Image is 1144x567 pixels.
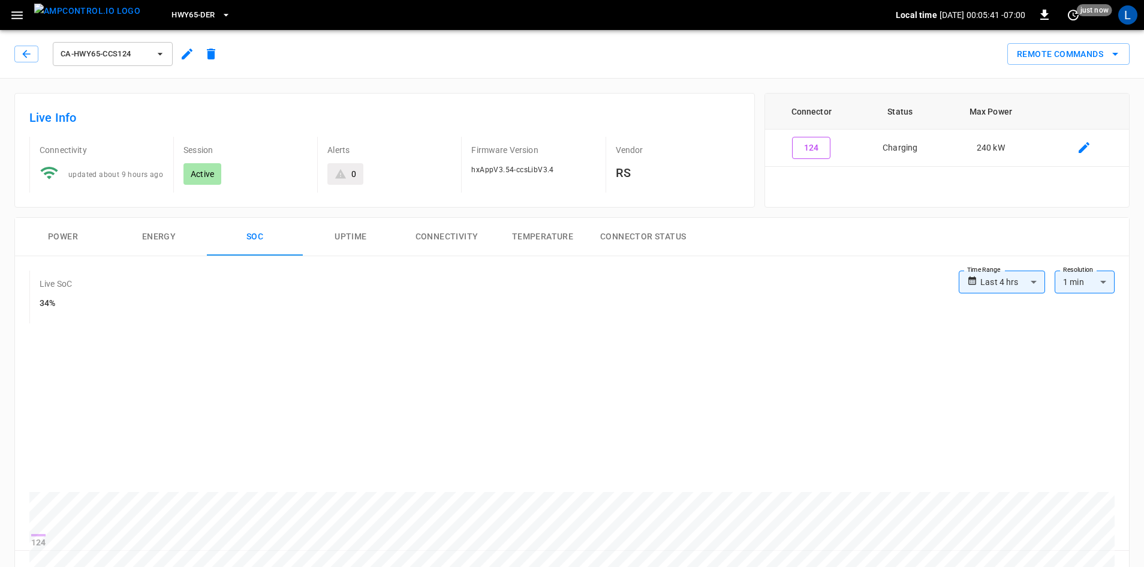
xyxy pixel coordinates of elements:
[495,218,591,256] button: Temperature
[399,218,495,256] button: Connectivity
[980,271,1045,293] div: Last 4 hrs
[765,94,858,130] th: Connector
[616,163,740,182] h6: RS
[29,108,740,127] h6: Live Info
[53,42,173,66] button: ca-hwy65-ccs124
[15,218,111,256] button: Power
[896,9,937,21] p: Local time
[1077,4,1112,16] span: just now
[171,8,215,22] span: HWY65-DER
[940,9,1025,21] p: [DATE] 00:05:41 -07:00
[1064,5,1083,25] button: set refresh interval
[61,47,149,61] span: ca-hwy65-ccs124
[303,218,399,256] button: Uptime
[40,144,164,156] p: Connectivity
[1007,43,1130,65] button: Remote Commands
[68,170,163,179] span: updated about 9 hours ago
[858,94,943,130] th: Status
[191,168,214,180] p: Active
[351,168,356,180] div: 0
[1007,43,1130,65] div: remote commands options
[111,218,207,256] button: Energy
[967,265,1001,275] label: Time Range
[616,144,740,156] p: Vendor
[1118,5,1137,25] div: profile-icon
[40,297,72,310] h6: 34%
[471,144,595,156] p: Firmware Version
[943,94,1039,130] th: Max Power
[1063,265,1093,275] label: Resolution
[1055,271,1115,293] div: 1 min
[327,144,451,156] p: Alerts
[943,130,1039,167] td: 240 kW
[858,130,943,167] td: Charging
[34,4,140,19] img: ampcontrol.io logo
[40,278,72,290] p: Live SoC
[591,218,696,256] button: Connector Status
[471,166,553,174] span: hxAppV3.54-ccsLibV3.4
[183,144,308,156] p: Session
[207,218,303,256] button: SOC
[792,137,830,159] button: 124
[765,94,1129,167] table: connector table
[167,4,235,27] button: HWY65-DER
